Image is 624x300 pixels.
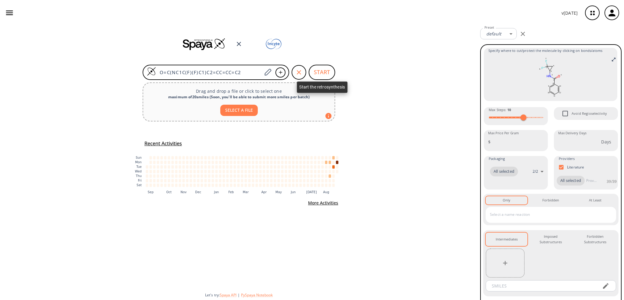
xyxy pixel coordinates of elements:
[558,131,587,136] label: Max Delivery Days
[496,237,518,242] div: Intermediates
[579,234,611,245] div: Forbidden Substructures
[136,183,142,187] text: Sat
[306,190,317,194] text: [DATE]
[243,190,249,194] text: Mar
[261,190,267,194] text: Apr
[148,190,154,194] text: Sep
[144,140,182,147] h5: Recent Activities
[166,190,172,194] text: Oct
[559,107,572,120] span: Avoid Regioselectivity
[611,57,616,62] svg: Full screen
[488,56,613,99] svg: O=C(NC1C(F)(F)C1)C2=CC=CC=C2
[488,131,519,136] label: Max Price Per Gram
[135,156,142,187] g: y-axis tick label
[562,10,578,16] p: v [DATE]
[220,105,258,116] button: SELECT A FILE
[148,94,330,100] div: maximum of 20 smiles ( Soon, you'll be able to submit more smiles per batch )
[148,88,330,94] p: Drag and drop a file or click to select one
[252,37,295,51] img: Team logo
[589,197,601,203] div: At Least
[195,190,201,194] text: Dec
[489,156,505,161] span: Packaging
[136,174,142,178] text: Thu
[490,168,518,175] span: All selected
[486,31,501,37] em: default
[147,67,156,76] img: Logo Spaya
[559,156,575,161] span: Providers
[309,65,335,80] button: START
[290,190,296,194] text: Jun
[156,69,262,75] input: Enter SMILES
[557,178,585,184] span: All selected
[601,139,611,145] p: Days
[220,292,236,298] button: Spaya API
[503,197,510,203] div: Only
[275,190,282,194] text: May
[572,111,607,116] span: Avoid Regioselectivity
[228,190,234,194] text: Feb
[486,196,527,204] button: Only
[488,48,613,53] span: Specify where to cut/protect the molecule by clicking on bonds/atoms
[323,190,329,194] text: Aug
[138,179,142,182] text: Fri
[297,81,347,93] div: Start the retrosynthesis
[306,197,341,209] button: More Activities
[542,197,559,203] div: Forbidden
[205,292,475,298] div: Let's try:
[135,170,142,173] text: Wed
[236,292,241,298] span: |
[607,179,617,184] p: 39 / 39
[214,190,219,194] text: Jan
[488,139,491,145] p: $
[484,25,494,30] label: Preset
[486,233,527,246] button: Intermediates
[135,161,142,164] text: Mon
[535,234,567,245] div: Imposed Substructures
[585,176,598,186] input: Provider name
[136,165,142,168] text: Tue
[574,233,616,246] button: Forbidden Substructures
[489,107,511,113] span: Max Steps :
[567,164,584,170] p: Literature
[241,292,273,298] button: PySpaya Notebook
[136,156,142,159] text: Sun
[487,280,597,291] input: SMILES
[183,38,225,50] img: Spaya logo
[530,196,572,204] button: Forbidden
[181,190,187,194] text: Nov
[574,196,616,204] button: At Least
[507,107,511,112] strong: 10
[530,233,572,246] button: Imposed Substructures
[148,190,329,194] g: x-axis tick label
[142,139,184,149] button: Recent Activities
[488,210,604,219] input: Select a name reaction
[533,169,538,174] p: 2 / 2
[146,156,339,187] g: cell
